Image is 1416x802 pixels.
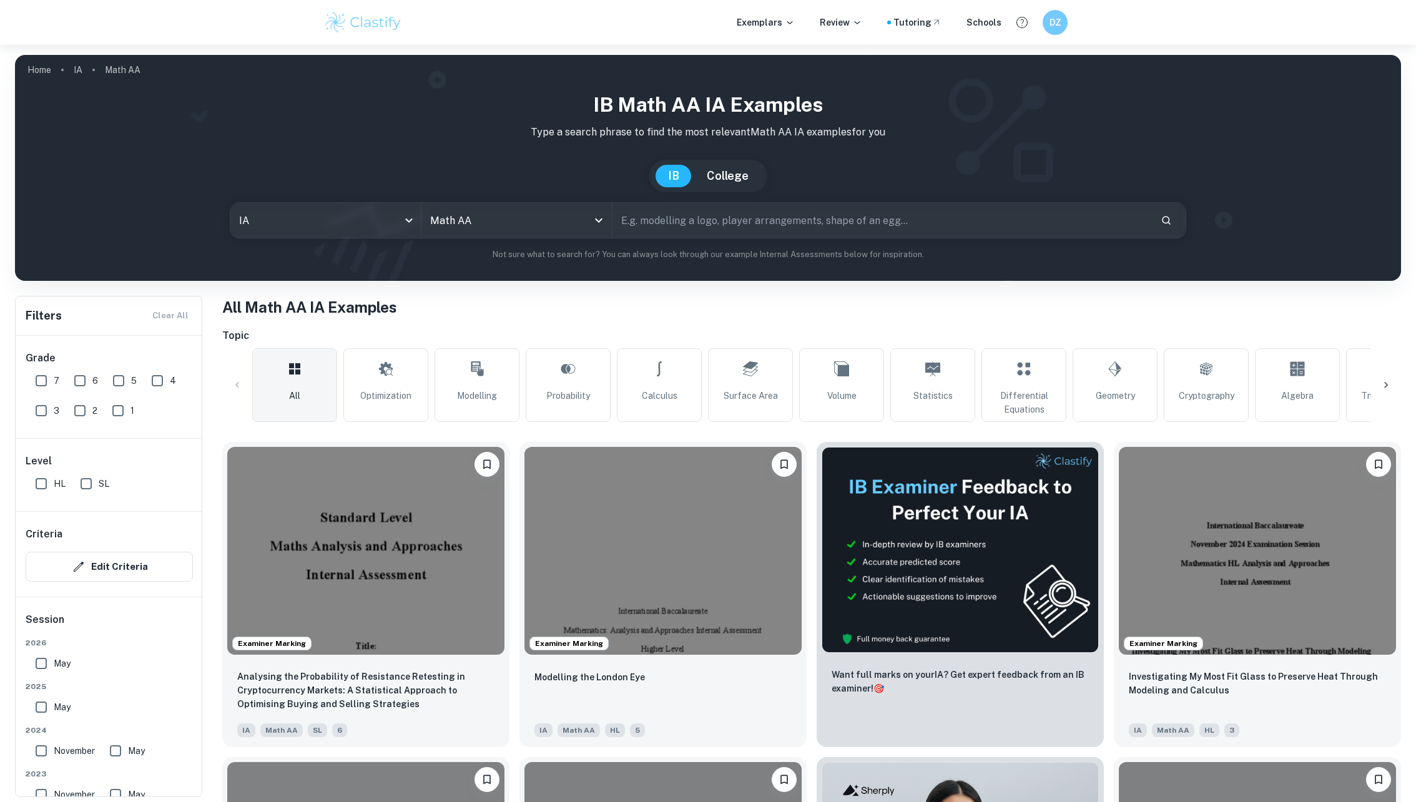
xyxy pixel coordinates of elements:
span: Math AA [260,723,303,737]
span: 2 [92,404,97,418]
span: 3 [54,404,59,418]
span: Modelling [457,389,497,403]
span: IA [237,723,255,737]
span: 6 [92,374,98,388]
div: IA [230,203,421,238]
img: Clastify logo [323,10,403,35]
span: Surface Area [724,389,778,403]
span: 🎯 [873,683,884,693]
span: IA [1129,723,1147,737]
img: Math AA IA example thumbnail: Modelling the London Eye [524,447,802,655]
h1: All Math AA IA Examples [222,296,1401,318]
button: Search [1156,210,1177,231]
button: DZ [1043,10,1068,35]
span: May [54,700,71,714]
button: Open [590,212,607,229]
span: IA [534,723,553,737]
span: Examiner Marking [233,638,311,649]
span: Volume [827,389,857,403]
span: Algebra [1281,389,1314,403]
span: 2025 [26,681,193,692]
span: 3 [1224,723,1239,737]
span: Examiner Marking [1124,638,1202,649]
p: Exemplars [737,16,795,29]
a: Examiner MarkingBookmarkAnalysing the Probability of Resistance Retesting in Cryptocurrency Marke... [222,442,509,747]
span: Cryptography [1179,389,1234,403]
span: May [128,788,145,801]
span: SL [308,723,327,737]
img: profile cover [15,55,1401,281]
a: IA [74,61,82,79]
span: Examiner Marking [530,638,608,649]
span: 5 [131,374,137,388]
p: Analysing the Probability of Resistance Retesting in Cryptocurrency Markets: A Statistical Approa... [237,670,494,711]
span: Math AA [558,723,600,737]
a: Examiner MarkingBookmarkModelling the London EyeIAMath AAHL5 [519,442,807,747]
h6: Session [26,612,193,637]
span: HL [54,477,66,491]
a: Home [27,61,51,79]
span: Calculus [642,389,677,403]
button: Edit Criteria [26,552,193,582]
span: Optimization [360,389,411,403]
h6: Criteria [26,527,62,542]
input: E.g. modelling a logo, player arrangements, shape of an egg... [612,203,1151,238]
a: Tutoring [893,16,942,29]
span: 4 [170,374,176,388]
span: 2024 [26,725,193,736]
span: May [54,657,71,670]
a: Examiner MarkingBookmarkInvestigating My Most Fit Glass to Preserve Heat Through Modeling and Cal... [1114,442,1401,747]
button: Bookmark [474,767,499,792]
span: 1 [130,404,134,418]
p: Not sure what to search for? You can always look through our example Internal Assessments below f... [25,248,1391,261]
button: Bookmark [1366,452,1391,477]
p: Investigating My Most Fit Glass to Preserve Heat Through Modeling and Calculus [1129,670,1386,697]
button: Bookmark [1366,767,1391,792]
p: Review [820,16,862,29]
span: Geometry [1096,389,1135,403]
button: IB [656,165,692,187]
span: November [54,744,95,758]
button: Bookmark [772,767,797,792]
span: HL [1199,723,1219,737]
span: Differential Equations [987,389,1061,416]
span: Math AA [1152,723,1194,737]
span: All [289,389,300,403]
span: Trigonometry [1361,389,1416,403]
h6: Topic [222,328,1401,343]
span: SL [99,477,109,491]
span: Statistics [913,389,953,403]
h6: Grade [26,351,193,366]
h1: IB Math AA IA examples [25,90,1391,120]
p: Math AA [105,63,140,77]
button: Bookmark [772,452,797,477]
img: Math AA IA example thumbnail: Analysing the Probability of Resistance [227,447,504,655]
h6: Filters [26,307,62,325]
p: Modelling the London Eye [534,670,645,684]
span: 2026 [26,637,193,648]
button: College [694,165,761,187]
h6: DZ [1048,16,1063,29]
p: Want full marks on your IA ? Get expert feedback from an IB examiner! [832,668,1089,695]
span: May [128,744,145,758]
p: Type a search phrase to find the most relevant Math AA IA examples for you [25,125,1391,140]
span: Probability [546,389,590,403]
button: Bookmark [474,452,499,477]
span: 7 [54,374,59,388]
a: Schools [966,16,1001,29]
span: 2023 [26,768,193,780]
span: HL [605,723,625,737]
span: November [54,788,95,801]
h6: Level [26,454,193,469]
a: ThumbnailWant full marks on yourIA? Get expert feedback from an IB examiner! [817,442,1104,747]
button: Help and Feedback [1011,12,1033,33]
span: 6 [332,723,347,737]
span: 5 [630,723,645,737]
img: Thumbnail [822,447,1099,653]
img: Math AA IA example thumbnail: Investigating My Most Fit Glass to Prese [1119,447,1396,655]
